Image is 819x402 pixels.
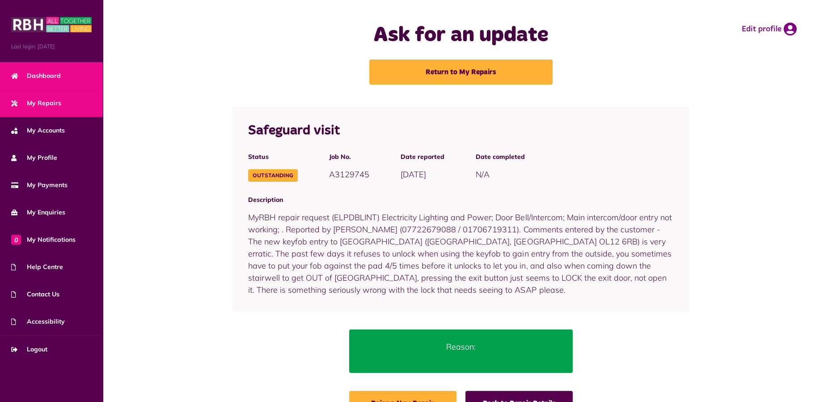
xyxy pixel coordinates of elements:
[401,169,426,180] span: [DATE]
[11,235,21,244] span: 0
[401,152,444,162] span: Date reported
[11,71,61,81] span: Dashboard
[248,124,340,137] span: Safeguard visit
[248,195,673,205] span: Description
[11,208,65,217] span: My Enquiries
[742,22,797,36] a: Edit profile
[11,262,63,272] span: Help Centre
[11,290,59,299] span: Contact Us
[11,98,61,108] span: My Repairs
[476,169,490,180] span: N/A
[369,60,553,85] a: Return to My Repairs
[11,126,65,135] span: My Accounts
[476,152,525,162] span: Date completed
[11,153,57,163] span: My Profile
[248,212,671,295] span: MyRBH repair request (ELPDBLINT) Electricity Lighting and Power; Door Bell/Intercom; Main interco...
[363,341,560,353] p: Reason:
[329,169,369,180] span: A3129745
[11,235,76,244] span: My Notifications
[248,169,298,182] span: Outstanding
[11,16,92,34] img: MyRBH
[329,152,369,162] span: Job No.
[11,43,92,51] span: Last login: [DATE]
[11,345,47,354] span: Logout
[11,180,68,190] span: My Payments
[248,152,298,162] span: Status
[291,22,631,48] h1: Ask for an update
[11,317,65,326] span: Accessibility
